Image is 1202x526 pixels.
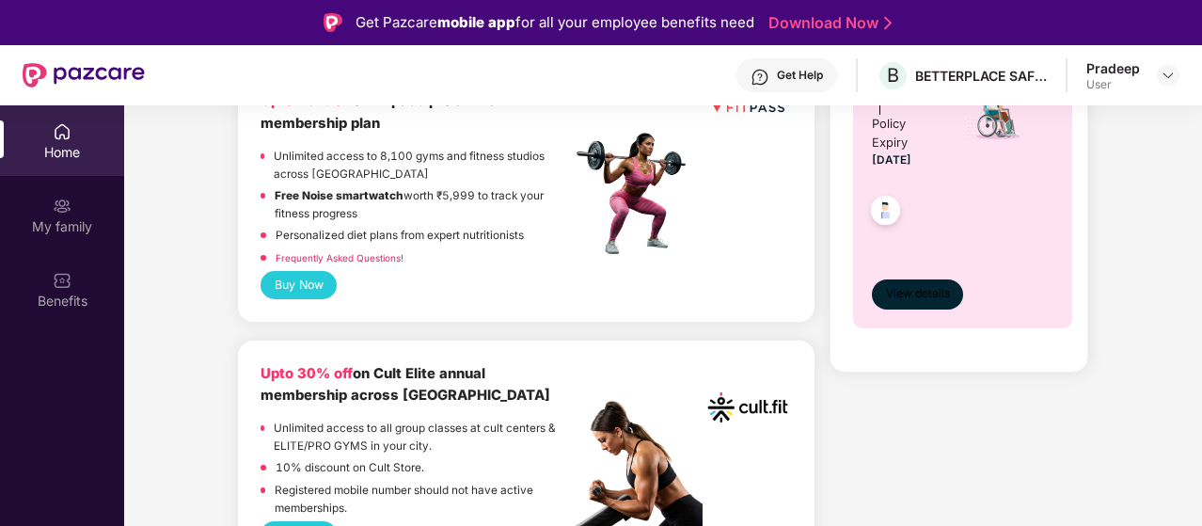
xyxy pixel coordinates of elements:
[275,482,571,517] p: Registered mobile number should not have active memberships.
[1161,68,1176,83] img: svg+xml;base64,PHN2ZyBpZD0iRHJvcGRvd24tMzJ4MzIiIHhtbG5zPSJodHRwOi8vd3d3LnczLm9yZy8yMDAwL3N2ZyIgd2...
[274,420,571,454] p: Unlimited access to all group classes at cult centers & ELITE/PRO GYMS in your city.
[887,64,899,87] span: B
[276,252,403,263] a: Frequently Asked Questions!
[276,459,424,477] p: 10% discount on Cult Store.
[571,128,703,260] img: fpp.png
[777,68,823,83] div: Get Help
[886,285,950,303] span: View details
[23,63,145,88] img: New Pazcare Logo
[261,271,337,298] button: Buy Now
[965,76,1030,142] img: icon
[862,190,909,236] img: svg+xml;base64,PHN2ZyB4bWxucz0iaHR0cDovL3d3dy53My5vcmcvMjAwMC9zdmciIHdpZHRoPSI0OC45NDMiIGhlaWdodD...
[261,365,353,382] b: Upto 30% off
[884,13,892,33] img: Stroke
[261,365,550,404] b: on Cult Elite annual membership across [GEOGRAPHIC_DATA]
[872,153,911,167] span: [DATE]
[915,67,1047,85] div: BETTERPLACE SAFETY SOLUTIONS PRIVATE LIMITED
[704,363,792,452] img: cult.png
[872,279,963,310] button: View details
[1086,59,1140,77] div: Pradeep
[437,13,515,31] strong: mobile app
[53,122,71,141] img: svg+xml;base64,PHN2ZyBpZD0iSG9tZSIgeG1sbnM9Imh0dHA6Ly93d3cudzMub3JnLzIwMDAvc3ZnIiB3aWR0aD0iMjAiIG...
[275,189,403,202] strong: Free Noise smartwatch
[261,92,501,131] b: on Fitpass pro annual membership plan
[872,115,941,152] div: Policy Expiry
[751,68,769,87] img: svg+xml;base64,PHN2ZyBpZD0iSGVscC0zMngzMiIgeG1sbnM9Imh0dHA6Ly93d3cudzMub3JnLzIwMDAvc3ZnIiB3aWR0aD...
[356,11,754,34] div: Get Pazcare for all your employee benefits need
[276,227,524,245] p: Personalized diet plans from expert nutritionists
[768,13,886,33] a: Download Now
[324,13,342,32] img: Logo
[1086,77,1140,92] div: User
[275,187,571,222] p: worth ₹5,999 to track your fitness progress
[274,148,571,183] p: Unlimited access to 8,100 gyms and fitness studios across [GEOGRAPHIC_DATA]
[53,271,71,290] img: svg+xml;base64,PHN2ZyBpZD0iQmVuZWZpdHMiIHhtbG5zPSJodHRwOi8vd3d3LnczLm9yZy8yMDAwL3N2ZyIgd2lkdGg9Ij...
[53,197,71,215] img: svg+xml;base64,PHN2ZyB3aWR0aD0iMjAiIGhlaWdodD0iMjAiIHZpZXdCb3g9IjAgMCAyMCAyMCIgZmlsbD0ibm9uZSIgeG...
